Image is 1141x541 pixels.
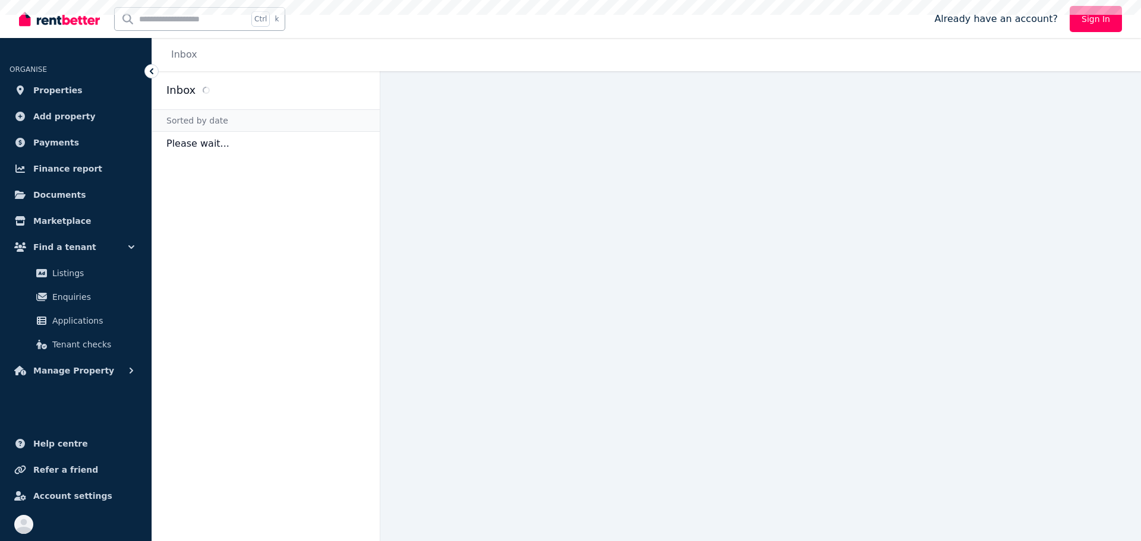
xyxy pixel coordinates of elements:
span: Enquiries [52,290,133,304]
a: Documents [10,183,142,207]
p: Please wait... [152,132,380,156]
a: Tenant checks [14,333,137,356]
a: Listings [14,261,137,285]
span: Properties [33,83,83,97]
a: Payments [10,131,142,154]
a: Enquiries [14,285,137,309]
a: Refer a friend [10,458,142,482]
a: Properties [10,78,142,102]
a: Sign In [1070,6,1122,32]
span: Add property [33,109,96,124]
span: Marketplace [33,214,91,228]
a: Applications [14,309,137,333]
div: Sorted by date [152,109,380,132]
span: Documents [33,188,86,202]
span: Already have an account? [934,12,1058,26]
button: Find a tenant [10,235,142,259]
span: Ctrl [251,11,270,27]
span: ORGANISE [10,65,47,74]
span: Tenant checks [52,337,133,352]
a: Add property [10,105,142,128]
h2: Inbox [166,82,196,99]
span: Help centre [33,436,88,451]
a: Help centre [10,432,142,455]
a: Inbox [171,49,197,60]
span: Account settings [33,489,112,503]
span: Find a tenant [33,240,96,254]
button: Manage Property [10,359,142,382]
img: RentBetter [19,10,100,28]
span: Applications [52,314,133,328]
span: Payments [33,135,79,150]
span: Manage Property [33,363,114,378]
span: k [275,14,279,24]
span: Refer a friend [33,463,98,477]
span: Finance report [33,162,102,176]
a: Marketplace [10,209,142,233]
a: Finance report [10,157,142,181]
nav: Breadcrumb [152,38,212,71]
a: Account settings [10,484,142,508]
span: Listings [52,266,133,280]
